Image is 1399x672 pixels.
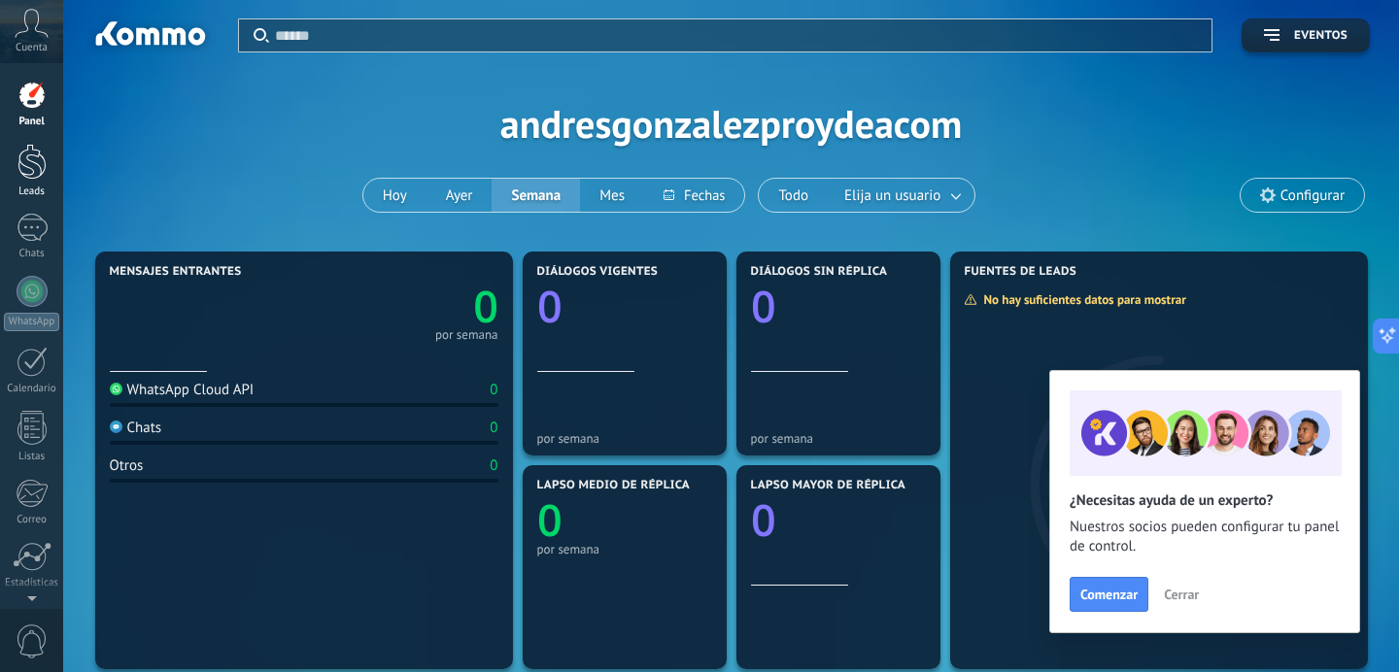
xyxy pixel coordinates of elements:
[1242,18,1370,52] button: Eventos
[110,381,255,399] div: WhatsApp Cloud API
[490,456,497,475] div: 0
[751,479,905,492] span: Lapso mayor de réplica
[537,490,563,550] text: 0
[537,277,563,336] text: 0
[4,185,60,198] div: Leads
[537,479,691,492] span: Lapso medio de réplica
[828,179,974,212] button: Elija un usuario
[473,277,498,336] text: 0
[1280,187,1345,204] span: Configurar
[759,179,828,212] button: Todo
[16,42,48,54] span: Cuenta
[537,542,712,556] div: por semana
[644,179,744,212] button: Fechas
[1294,29,1348,43] span: Eventos
[1070,491,1340,510] h2: ¿Necesitas ayuda de un experto?
[4,116,60,128] div: Panel
[304,277,498,336] a: 0
[492,179,580,212] button: Semana
[427,179,493,212] button: Ayer
[4,383,60,395] div: Calendario
[110,456,144,475] div: Otros
[363,179,427,212] button: Hoy
[110,383,122,395] img: WhatsApp Cloud API
[964,291,1200,308] div: No hay suficientes datos para mostrar
[4,313,59,331] div: WhatsApp
[1080,588,1138,601] span: Comenzar
[751,265,888,279] span: Diálogos sin réplica
[1070,518,1340,556] span: Nuestros socios pueden configurar tu panel de control.
[965,265,1077,279] span: Fuentes de leads
[840,183,944,209] span: Elija un usuario
[4,577,60,589] div: Estadísticas
[751,431,926,446] div: por semana
[1164,588,1199,601] span: Cerrar
[110,265,242,279] span: Mensajes entrantes
[110,419,162,437] div: Chats
[110,420,122,433] img: Chats
[4,248,60,260] div: Chats
[580,179,644,212] button: Mes
[4,514,60,526] div: Correo
[4,451,60,463] div: Listas
[1070,577,1148,612] button: Comenzar
[435,330,498,340] div: por semana
[537,265,659,279] span: Diálogos vigentes
[490,419,497,437] div: 0
[751,490,776,550] text: 0
[751,277,776,336] text: 0
[490,381,497,399] div: 0
[537,431,712,446] div: por semana
[1155,580,1208,609] button: Cerrar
